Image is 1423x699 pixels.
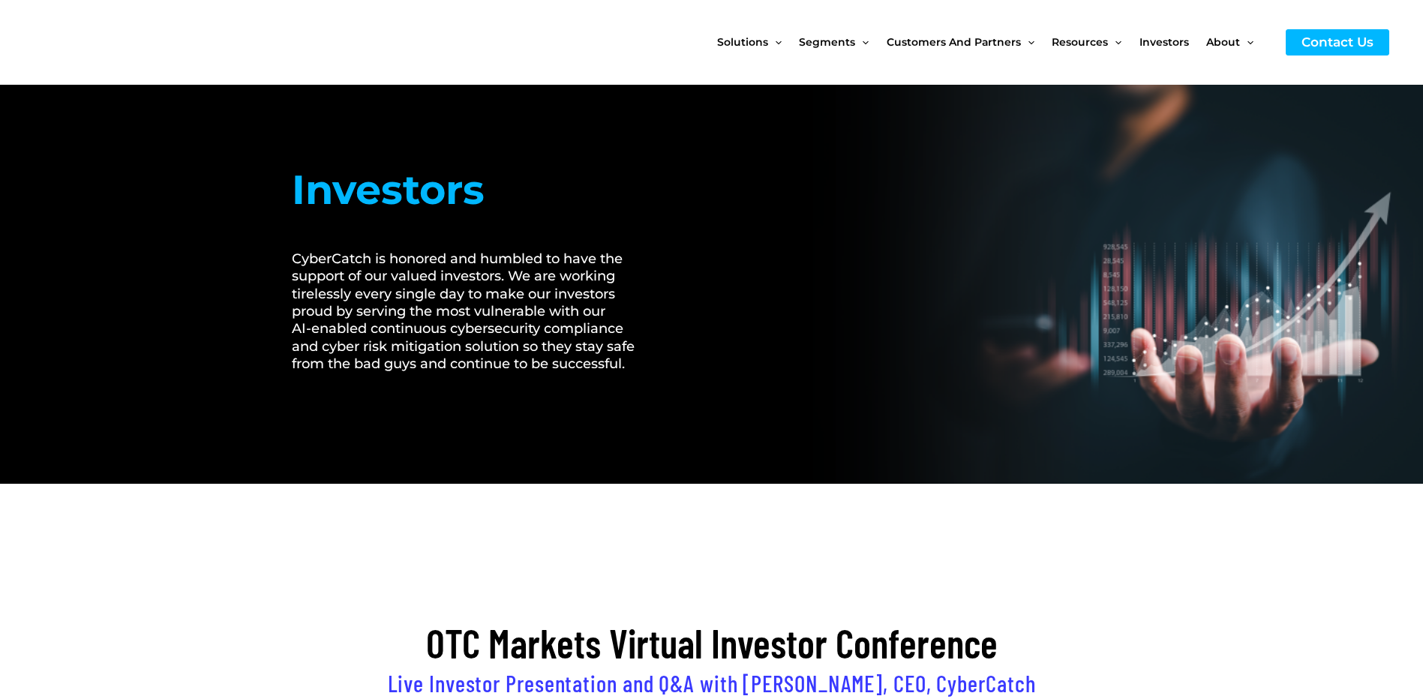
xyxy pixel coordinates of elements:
a: Contact Us [1286,29,1389,55]
a: Investors [1139,10,1206,73]
h1: Investors [292,160,653,220]
span: Menu Toggle [1021,10,1034,73]
nav: Site Navigation: New Main Menu [717,10,1271,73]
span: Investors [1139,10,1189,73]
span: About [1206,10,1240,73]
span: Segments [799,10,855,73]
h2: CyberCatch is honored and humbled to have the support of our valued investors. We are working tir... [292,250,653,373]
h2: OTC Markets Virtual Investor Conference [292,617,1132,669]
img: CyberCatch [26,11,206,73]
h2: Live Investor Presentation and Q&A with [PERSON_NAME], CEO, CyberCatch [292,668,1132,698]
span: Menu Toggle [768,10,782,73]
span: Menu Toggle [1240,10,1253,73]
span: Customers and Partners [887,10,1021,73]
span: Resources [1052,10,1108,73]
span: Menu Toggle [855,10,869,73]
span: Menu Toggle [1108,10,1121,73]
span: Solutions [717,10,768,73]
